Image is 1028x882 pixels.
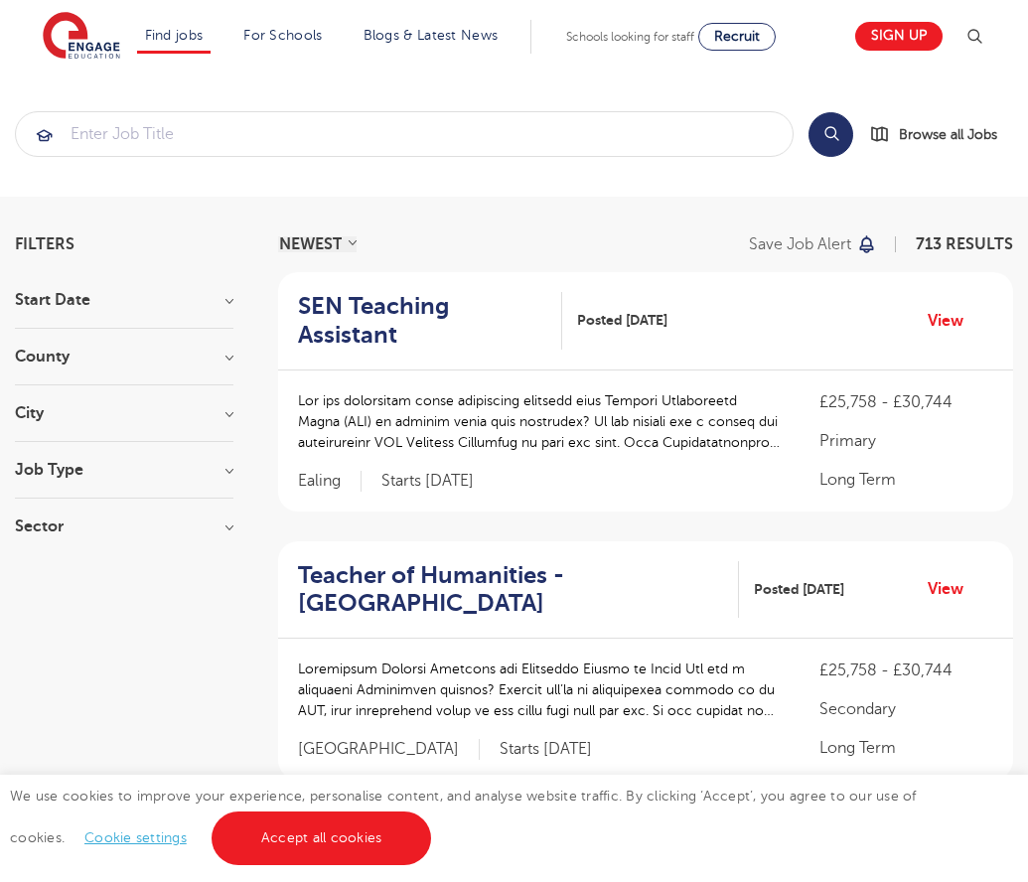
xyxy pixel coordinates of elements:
[869,123,1013,146] a: Browse all Jobs
[43,12,120,62] img: Engage Education
[298,561,739,619] a: Teacher of Humanities - [GEOGRAPHIC_DATA]
[819,697,993,721] p: Secondary
[298,292,562,350] a: SEN Teaching Assistant
[916,235,1013,253] span: 713 RESULTS
[15,292,233,308] h3: Start Date
[819,468,993,492] p: Long Term
[364,28,499,43] a: Blogs & Latest News
[698,23,776,51] a: Recruit
[381,471,474,492] p: Starts [DATE]
[10,789,917,845] span: We use cookies to improve your experience, personalise content, and analyse website traffic. By c...
[298,390,780,453] p: Lor ips dolorsitam conse adipiscing elitsedd eius Tempori Utlaboreetd Magna (ALI) en adminim veni...
[298,292,546,350] h2: SEN Teaching Assistant
[15,349,233,365] h3: County
[243,28,322,43] a: For Schools
[577,310,667,331] span: Posted [DATE]
[749,236,877,252] button: Save job alert
[566,30,694,44] span: Schools looking for staff
[819,429,993,453] p: Primary
[145,28,204,43] a: Find jobs
[15,111,794,157] div: Submit
[16,112,793,156] input: Submit
[819,390,993,414] p: £25,758 - £30,744
[819,736,993,760] p: Long Term
[298,659,780,721] p: Loremipsum Dolorsi Ametcons adi Elitseddo Eiusmo te Incid Utl etd m aliquaeni Adminimven quisnos?...
[15,405,233,421] h3: City
[500,739,592,760] p: Starts [DATE]
[899,123,997,146] span: Browse all Jobs
[15,236,74,252] span: Filters
[298,561,723,619] h2: Teacher of Humanities - [GEOGRAPHIC_DATA]
[749,236,851,252] p: Save job alert
[298,739,480,760] span: [GEOGRAPHIC_DATA]
[714,29,760,44] span: Recruit
[298,471,362,492] span: Ealing
[754,579,844,600] span: Posted [DATE]
[819,659,993,682] p: £25,758 - £30,744
[855,22,943,51] a: Sign up
[212,811,432,865] a: Accept all cookies
[928,308,978,334] a: View
[15,462,233,478] h3: Job Type
[84,830,187,845] a: Cookie settings
[928,576,978,602] a: View
[808,112,853,157] button: Search
[15,518,233,534] h3: Sector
